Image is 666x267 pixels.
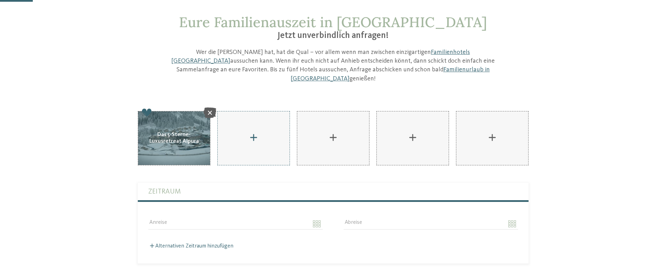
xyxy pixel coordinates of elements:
[167,48,499,83] p: Wer die [PERSON_NAME] hat, hat die Qual – vor allem wenn man zwischen einzigartigen aussuchen kan...
[179,13,487,31] span: Eure Familienauszeit in [GEOGRAPHIC_DATA]
[148,243,233,249] label: Alternativen Zeitraum hinzufügen
[148,183,518,200] label: Zeitraum
[291,66,490,81] a: Familienurlaub in [GEOGRAPHIC_DATA]
[277,31,389,40] span: Jetzt unverbindlich anfragen!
